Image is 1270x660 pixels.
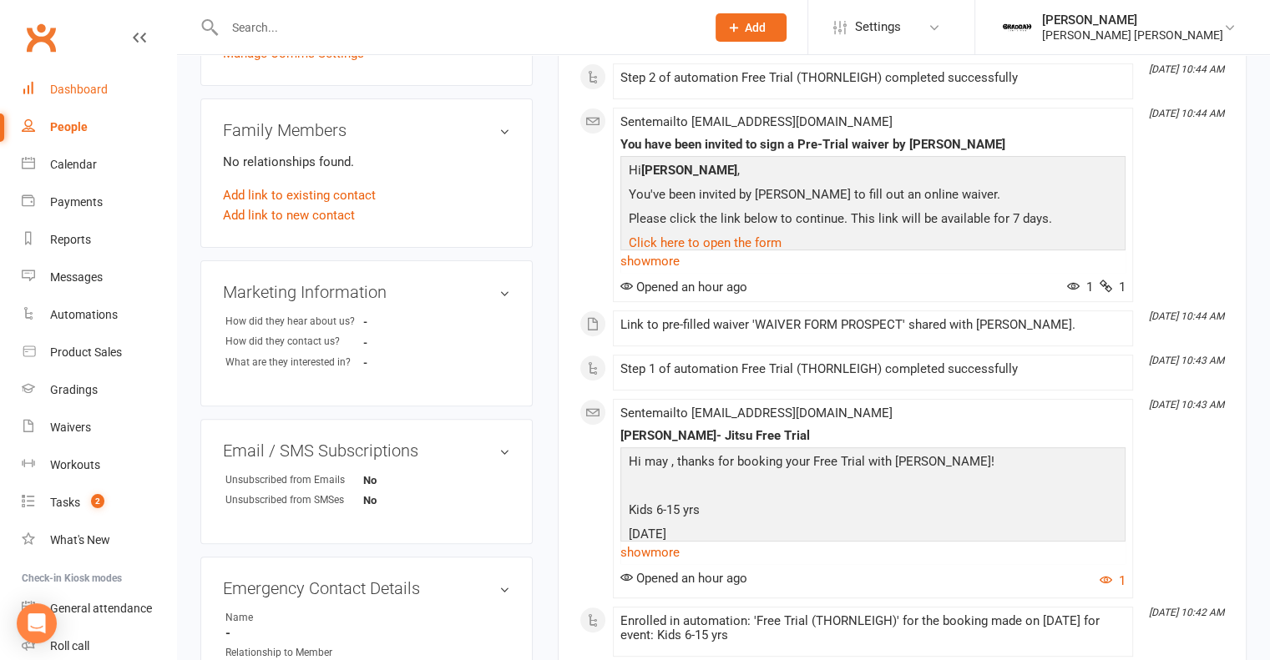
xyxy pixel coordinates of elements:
[1149,63,1224,75] i: [DATE] 10:44 AM
[1042,28,1223,43] div: [PERSON_NAME] [PERSON_NAME]
[50,639,89,652] div: Roll call
[223,441,510,460] h3: Email / SMS Subscriptions
[629,235,782,250] a: Click here to open the form
[50,533,110,547] div: What's New
[22,590,176,627] a: General attendance kiosk mode
[223,152,510,172] p: No relationships found.
[225,334,363,350] div: How did they contact us?
[22,71,176,108] a: Dashboard
[620,71,1126,85] div: Step 2 of automation Free Trial (THORNLEIGH) completed successfully
[363,315,459,328] strong: -
[1149,310,1224,322] i: [DATE] 10:44 AM
[620,318,1126,332] div: Link to pre-filled waiver 'WAIVER FORM PROSPECT' shared with [PERSON_NAME].
[91,494,104,508] span: 2
[22,221,176,259] a: Reports
[625,209,1121,233] p: Please click the link below to continue. This link will be available for 7 days.
[22,409,176,446] a: Waivers
[363,336,459,349] strong: -
[1100,571,1126,591] button: 1
[620,406,893,421] span: Sent email to [EMAIL_ADDRESS][DOMAIN_NAME]
[50,345,122,359] div: Product Sales
[225,492,363,508] div: Unsubscribed from SMSes
[50,233,91,246] div: Reports
[1067,280,1093,295] span: 1
[363,474,459,486] strong: No
[223,283,510,301] h3: Marketing Information
[17,603,57,643] div: Open Intercom Messenger
[22,521,176,559] a: What's New
[223,579,510,597] h3: Emergency Contact Details
[1149,399,1224,411] i: [DATE] 10:43 AM
[22,371,176,409] a: Gradings
[223,205,355,225] a: Add link to new contact
[50,421,91,434] div: Waivers
[716,13,787,42] button: Add
[20,17,62,58] a: Clubworx
[225,626,510,641] strong: -
[223,121,510,139] h3: Family Members
[620,362,1126,376] div: Step 1 of automation Free Trial (THORNLEIGH) completed successfully
[620,138,1126,152] div: You have been invited to sign a Pre-Trial waiver by [PERSON_NAME]
[50,383,98,396] div: Gradings
[620,249,1126,273] a: show more
[625,184,1121,209] p: You've been invited by [PERSON_NAME] to fill out an online waiver.
[1149,607,1224,618] i: [DATE] 10:42 AM
[22,334,176,371] a: Product Sales
[50,270,103,284] div: Messages
[620,280,747,295] span: Opened an hour ago
[641,163,737,178] strong: [PERSON_NAME]
[225,314,363,330] div: How did they hear about us?
[363,356,459,369] strong: -
[22,259,176,296] a: Messages
[620,571,747,586] span: Opened an hour ago
[22,296,176,334] a: Automations
[50,195,103,209] div: Payments
[1149,108,1224,119] i: [DATE] 10:44 AM
[22,184,176,221] a: Payments
[1100,280,1126,295] span: 1
[1000,11,1034,44] img: thumb_image1722295729.png
[50,83,108,96] div: Dashboard
[50,308,118,321] div: Automations
[625,524,1121,548] p: [DATE]
[225,610,363,626] div: Name
[50,158,97,171] div: Calendar
[1149,355,1224,366] i: [DATE] 10:43 AM
[223,185,376,205] a: Add link to existing contact
[620,541,1126,564] a: show more
[22,446,176,484] a: Workouts
[625,451,1121,476] p: Hi may , thanks for booking your Free Trial with [PERSON_NAME]!
[620,114,893,129] span: Sent email to [EMAIL_ADDRESS][DOMAIN_NAME]
[22,484,176,521] a: Tasks 2
[1042,13,1223,28] div: [PERSON_NAME]
[620,614,1126,642] div: Enrolled in automation: 'Free Trial (THORNLEIGH)' for the booking made on [DATE] for event: Kids ...
[745,21,766,34] span: Add
[50,602,152,615] div: General attendance
[220,16,694,39] input: Search...
[50,458,100,471] div: Workouts
[363,494,459,506] strong: No
[225,472,363,488] div: Unsubscribed from Emails
[625,160,1121,184] p: Hi ,
[22,146,176,184] a: Calendar
[620,429,1126,443] div: [PERSON_NAME]- Jitsu Free Trial
[50,120,88,134] div: People
[22,108,176,146] a: People
[855,8,901,46] span: Settings
[225,355,363,370] div: What are they interested in?
[50,496,80,509] div: Tasks
[625,500,1121,524] p: Kids 6-15 yrs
